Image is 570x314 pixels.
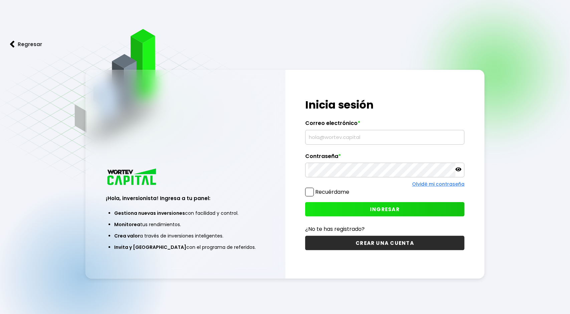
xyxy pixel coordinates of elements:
p: ¿No te has registrado? [305,225,464,233]
h1: Inicia sesión [305,97,464,113]
li: con el programa de referidos. [114,242,257,253]
a: Olvidé mi contraseña [412,181,464,187]
span: Monitorea [114,221,140,228]
li: a través de inversiones inteligentes. [114,230,257,242]
span: Invita y [GEOGRAPHIC_DATA] [114,244,186,251]
span: Crea valor [114,232,140,239]
li: con facilidad y control. [114,207,257,219]
img: flecha izquierda [10,41,15,48]
a: ¿No te has registrado?CREAR UNA CUENTA [305,225,464,250]
button: CREAR UNA CUENTA [305,236,464,250]
img: logo_wortev_capital [106,168,159,187]
span: Gestiona nuevas inversiones [114,210,185,216]
label: Recuérdame [315,188,349,196]
li: tus rendimientos. [114,219,257,230]
span: INGRESAR [370,206,400,213]
label: Contraseña [305,153,464,163]
label: Correo electrónico [305,120,464,130]
h3: ¡Hola, inversionista! Ingresa a tu panel: [106,194,265,202]
input: hola@wortev.capital [308,130,461,144]
button: INGRESAR [305,202,464,216]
